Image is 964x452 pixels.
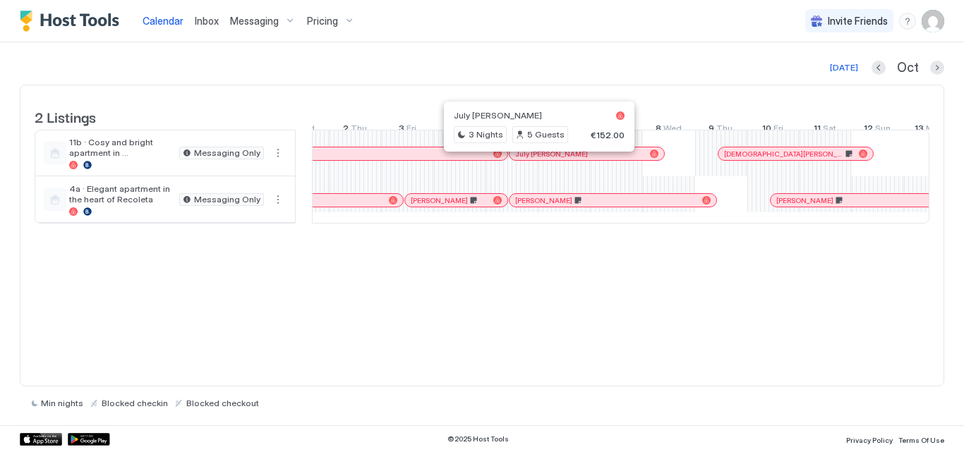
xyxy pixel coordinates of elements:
[186,398,259,408] span: Blocked checkout
[270,145,287,161] div: menu
[762,123,771,138] span: 10
[899,13,916,30] div: menu
[828,59,860,76] button: [DATE]
[898,432,944,446] a: Terms Of Use
[591,130,625,140] span: €152.00
[41,398,83,408] span: Min nights
[915,123,924,138] span: 13
[343,123,349,138] span: 2
[814,123,821,138] span: 11
[195,13,219,28] a: Inbox
[351,123,367,138] span: Thu
[69,137,174,158] span: 11b · Cosy and bright apartment in [GEOGRAPHIC_DATA]
[143,15,183,27] span: Calendar
[270,191,287,208] button: More options
[828,15,888,28] span: Invite Friends
[515,149,588,159] span: July [PERSON_NAME]
[406,123,416,138] span: Fri
[102,398,168,408] span: Blocked checkin
[846,436,893,444] span: Privacy Policy
[270,145,287,161] button: More options
[922,10,944,32] div: User profile
[898,436,944,444] span: Terms Of Use
[860,120,894,140] a: October 12, 2025
[527,128,565,141] span: 5 Guests
[307,15,338,28] span: Pricing
[830,61,858,74] div: [DATE]
[930,61,944,75] button: Next month
[411,196,468,205] span: [PERSON_NAME]
[875,123,891,138] span: Sun
[810,120,840,140] a: October 11, 2025
[20,433,62,446] a: App Store
[709,123,714,138] span: 9
[69,183,174,204] span: 4a · Elegant apartment in the heart of Recoleta
[585,99,626,120] a: October 1, 2025
[454,110,542,121] span: July [PERSON_NAME]
[143,13,183,28] a: Calendar
[776,196,833,205] span: [PERSON_NAME]
[447,434,509,444] span: © 2025 Host Tools
[926,123,944,138] span: Mon
[897,60,919,76] span: Oct
[716,123,733,138] span: Thu
[773,123,783,138] span: Fri
[864,123,873,138] span: 12
[759,120,787,140] a: October 10, 2025
[35,106,96,127] span: 2 Listings
[846,432,893,446] a: Privacy Policy
[872,61,886,75] button: Previous month
[20,11,126,32] a: Host Tools Logo
[911,120,948,140] a: October 13, 2025
[395,120,420,140] a: October 3, 2025
[823,123,836,138] span: Sat
[270,191,287,208] div: menu
[652,120,685,140] a: October 8, 2025
[515,196,572,205] span: [PERSON_NAME]
[195,15,219,27] span: Inbox
[68,433,110,446] a: Google Play Store
[469,128,503,141] span: 3 Nights
[724,149,843,159] span: [DEMOGRAPHIC_DATA][PERSON_NAME]
[705,120,736,140] a: October 9, 2025
[230,15,279,28] span: Messaging
[339,120,370,140] a: October 2, 2025
[656,123,661,138] span: 8
[663,123,682,138] span: Wed
[399,123,404,138] span: 3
